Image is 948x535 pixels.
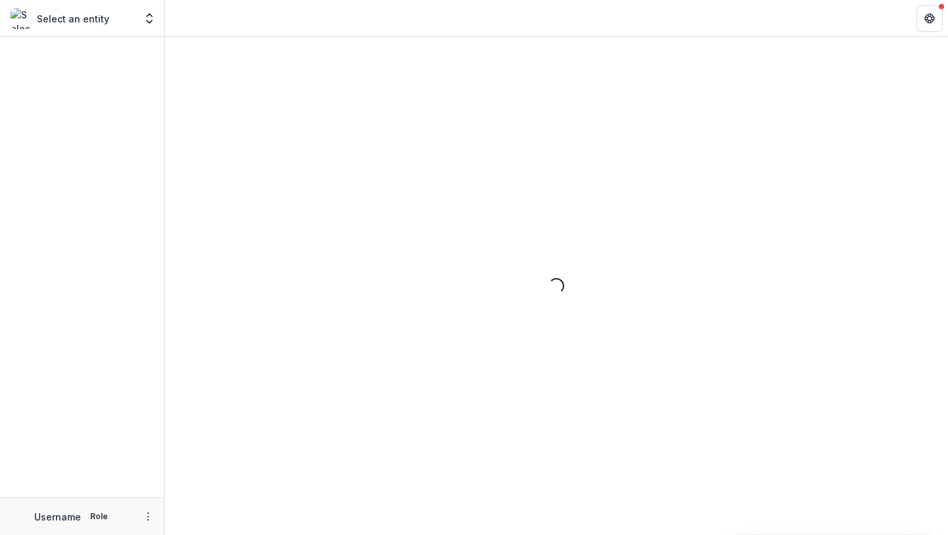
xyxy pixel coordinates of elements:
p: Username [34,510,81,524]
button: Get Help [916,5,943,32]
button: Open entity switcher [140,5,159,32]
p: Select an entity [37,12,109,26]
button: More [140,509,156,524]
p: Role [86,511,112,522]
img: Select an entity [11,8,32,29]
